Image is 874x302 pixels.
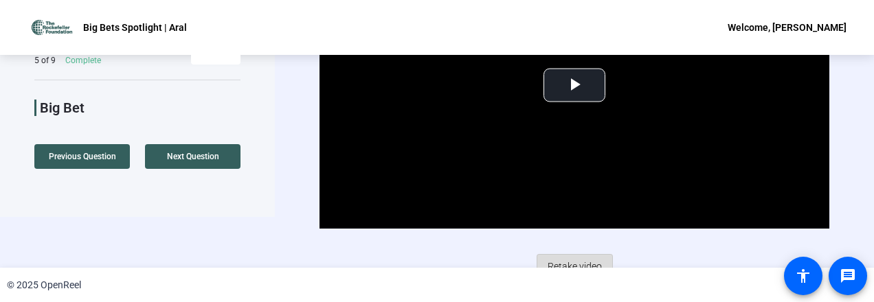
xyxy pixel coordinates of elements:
[795,268,811,284] mat-icon: accessibility
[544,69,605,102] button: Play Video
[83,19,187,36] p: Big Bets Spotlight | Aral
[7,278,81,292] div: © 2025 OpenReel
[34,55,56,66] div: 5 of 9
[27,14,76,41] img: OpenReel logo
[548,253,602,279] span: Retake video
[40,100,240,116] p: Big Bet
[840,268,856,284] mat-icon: message
[34,144,130,169] button: Previous Question
[65,55,101,66] div: Complete
[191,40,240,65] button: View All
[537,254,613,279] button: Retake video
[49,152,116,161] span: Previous Question
[728,19,847,36] div: Welcome, [PERSON_NAME]
[145,144,240,169] button: Next Question
[167,152,219,161] span: Next Question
